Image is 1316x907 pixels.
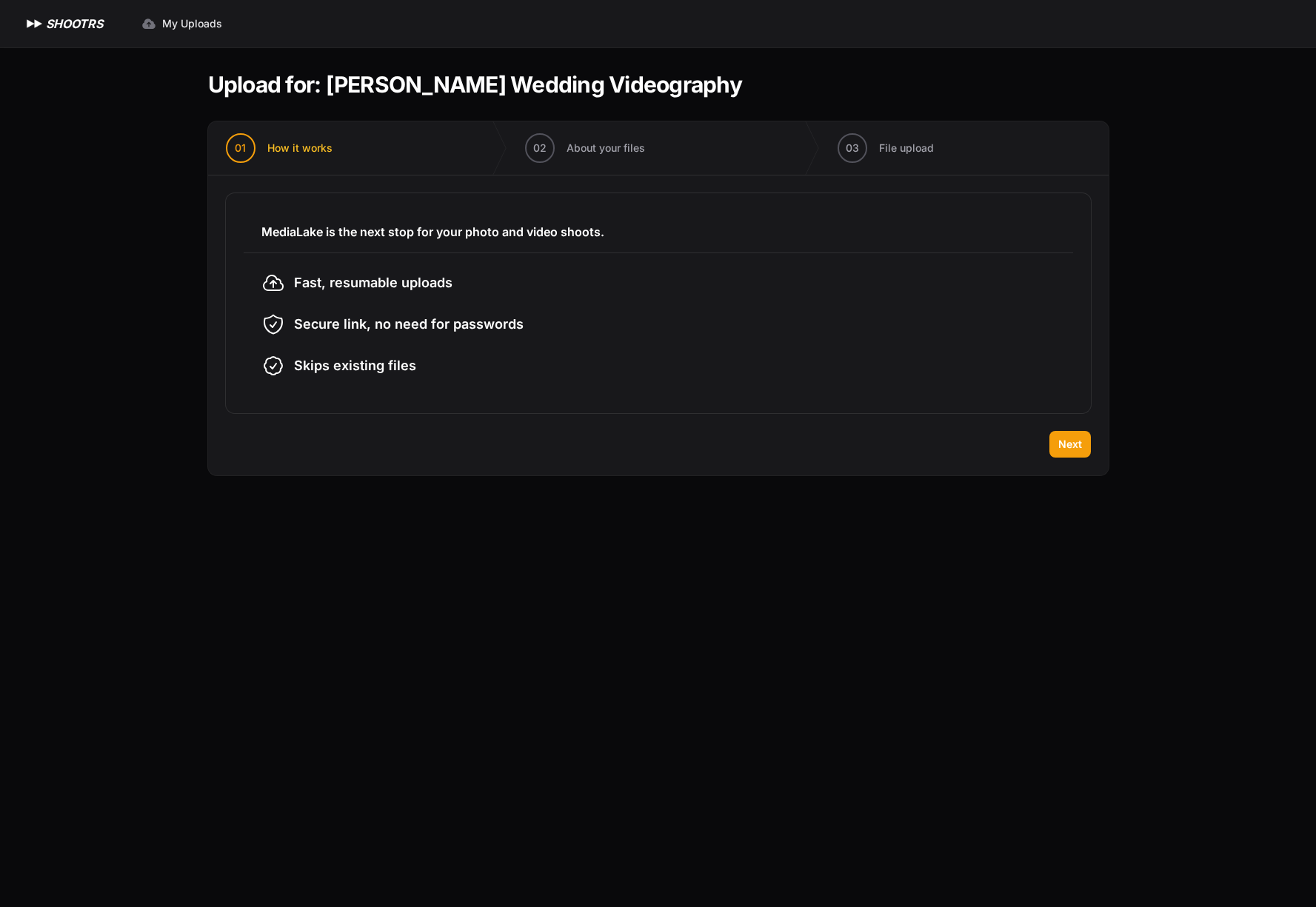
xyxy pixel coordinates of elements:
[567,141,645,155] span: About your files
[208,121,350,175] button: 01 How it works
[879,141,934,155] span: File upload
[162,16,222,31] span: My Uploads
[533,141,547,155] span: 02
[294,355,416,376] span: Skips existing files
[46,15,103,33] h1: SHOOTRS
[294,314,524,335] span: Secure link, no need for passwords
[208,71,742,98] h1: Upload for: [PERSON_NAME] Wedding Videography
[294,272,452,293] span: Fast, resumable uploads
[261,223,1055,241] h3: MediaLake is the next stop for your photo and video shoots.
[507,121,663,175] button: 02 About your files
[24,15,46,33] img: SHOOTRS
[820,121,952,175] button: 03 File upload
[267,141,333,155] span: How it works
[846,141,859,155] span: 03
[1058,437,1082,452] span: Next
[1049,431,1091,458] button: Next
[24,15,103,33] a: SHOOTRS SHOOTRS
[133,10,231,37] a: My Uploads
[235,141,246,155] span: 01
